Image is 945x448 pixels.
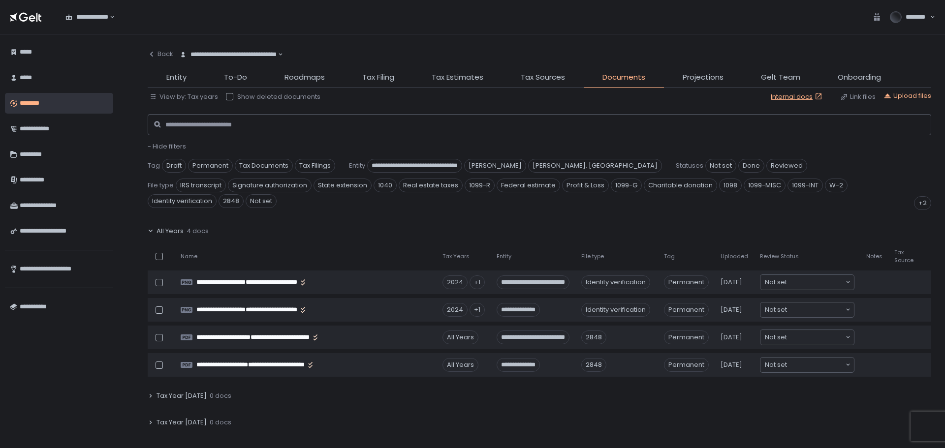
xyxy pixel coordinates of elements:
[277,50,277,60] input: Search for option
[761,72,800,83] span: Gelt Team
[664,330,709,344] span: Permanent
[148,44,173,64] button: Back
[464,159,526,173] span: [PERSON_NAME]
[148,50,173,59] div: Back
[664,253,675,260] span: Tag
[581,275,650,289] div: Identity verification
[162,159,186,173] span: Draft
[683,72,724,83] span: Projections
[787,360,845,370] input: Search for option
[664,275,709,289] span: Permanent
[676,161,703,170] span: Statuses
[173,44,283,65] div: Search for option
[914,196,931,210] div: +2
[581,253,604,260] span: File type
[148,161,160,170] span: Tag
[157,391,207,400] span: Tax Year [DATE]
[721,360,742,369] span: [DATE]
[295,159,335,173] span: Tax Filings
[611,179,642,192] span: 1099-G
[521,72,565,83] span: Tax Sources
[187,227,209,236] span: 4 docs
[744,179,786,192] span: 1099-MISC
[442,358,478,372] div: All Years
[787,277,845,287] input: Search for option
[442,253,470,260] span: Tax Years
[166,72,187,83] span: Entity
[760,253,799,260] span: Review Status
[765,305,787,315] span: Not set
[738,159,764,173] span: Done
[562,179,609,192] span: Profit & Loss
[664,303,709,317] span: Permanent
[760,330,854,345] div: Search for option
[284,72,325,83] span: Roadmaps
[176,179,226,192] span: IRS transcript
[721,333,742,342] span: [DATE]
[894,249,913,264] span: Tax Source
[602,72,645,83] span: Documents
[497,179,560,192] span: Federal estimate
[442,330,478,344] div: All Years
[644,179,717,192] span: Charitable donation
[465,179,495,192] span: 1099-R
[760,275,854,290] div: Search for option
[314,179,372,192] span: State extension
[825,179,848,192] span: W-2
[528,159,662,173] span: [PERSON_NAME]. [GEOGRAPHIC_DATA]
[148,142,186,151] button: - Hide filters
[581,303,650,317] div: Identity verification
[374,179,397,192] span: 1040
[59,7,115,28] div: Search for option
[721,278,742,287] span: [DATE]
[787,332,845,342] input: Search for option
[866,253,882,260] span: Notes
[765,277,787,287] span: Not set
[787,179,823,192] span: 1099-INT
[108,12,109,22] input: Search for option
[719,179,742,192] span: 1098
[210,418,231,427] span: 0 docs
[157,227,184,236] span: All Years
[838,72,881,83] span: Onboarding
[246,194,277,208] span: Not set
[581,330,606,344] div: 2848
[442,275,468,289] div: 2024
[470,303,485,317] div: +1
[148,194,217,208] span: Identity verification
[581,358,606,372] div: 2848
[148,181,174,190] span: File type
[883,91,931,100] button: Upload files
[470,275,485,289] div: +1
[771,92,824,101] a: Internal docs
[664,358,709,372] span: Permanent
[219,194,244,208] span: 2848
[349,161,365,170] span: Entity
[760,358,854,372] div: Search for option
[442,303,468,317] div: 2024
[210,391,231,400] span: 0 docs
[766,159,807,173] span: Reviewed
[157,418,207,427] span: Tax Year [DATE]
[765,360,787,370] span: Not set
[224,72,247,83] span: To-Do
[721,253,748,260] span: Uploaded
[840,92,876,101] button: Link files
[497,253,511,260] span: Entity
[188,159,233,173] span: Permanent
[181,253,197,260] span: Name
[399,179,463,192] span: Real estate taxes
[787,305,845,315] input: Search for option
[432,72,483,83] span: Tax Estimates
[760,302,854,317] div: Search for option
[705,159,736,173] span: Not set
[150,92,218,101] button: View by: Tax years
[721,305,742,314] span: [DATE]
[228,179,312,192] span: Signature authorization
[765,332,787,342] span: Not set
[362,72,394,83] span: Tax Filing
